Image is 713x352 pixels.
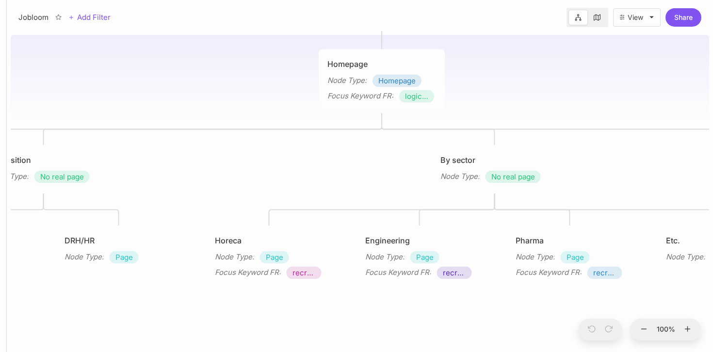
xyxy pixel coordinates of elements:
div: EngineeringNode Type:PageFocus Keyword FR:recrutement ingénierie (10) [356,225,483,288]
div: Node Type : [666,251,705,263]
div: Engineering [365,235,474,246]
div: View [628,14,643,21]
div: Homepage [327,58,436,70]
span: No real page [491,171,535,183]
span: recrutement pharma (10) [593,267,616,279]
span: Page [567,252,584,263]
button: Share [665,8,701,27]
div: Pharma [516,235,624,246]
span: Page [416,252,434,263]
span: logiciel de recrutement (390) [405,91,428,102]
div: Focus Keyword FR : [215,267,281,278]
div: HorecaNode Type:PageFocus Keyword FR:recrutement horeca (10) [206,225,333,288]
div: Node Type : [516,251,555,263]
div: Focus Keyword FR : [327,90,393,102]
div: Focus Keyword FR : [365,267,431,278]
div: DRH/HR [65,235,173,246]
div: Node Type : [327,75,367,86]
span: Add Filter [74,12,111,23]
div: Node Type : [215,251,254,263]
div: By sector [440,154,549,166]
div: Jobloom [18,12,49,23]
span: recrutement horeca (10) [292,267,316,279]
button: View [613,8,661,27]
button: Add Filter [68,12,111,23]
div: DRH/HRNode Type:Page [55,225,182,273]
div: Node Type : [440,171,480,182]
span: Page [115,252,133,263]
span: Page [266,252,283,263]
button: 100% [654,319,678,341]
div: Horeca [215,235,324,246]
span: recrutement ingénierie (10) [443,267,466,279]
div: Node Type : [65,251,104,263]
span: No real page [40,171,84,183]
div: HomepageNode Type:HomepageFocus Keyword FR:logiciel de recrutement (390) [318,49,445,112]
div: PharmaNode Type:PageFocus Keyword FR:recrutement pharma (10) [506,225,633,288]
span: Homepage [378,75,416,87]
div: By sectorNode Type:No real page [431,145,558,192]
div: Node Type : [365,251,405,263]
div: Focus Keyword FR : [516,267,582,278]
